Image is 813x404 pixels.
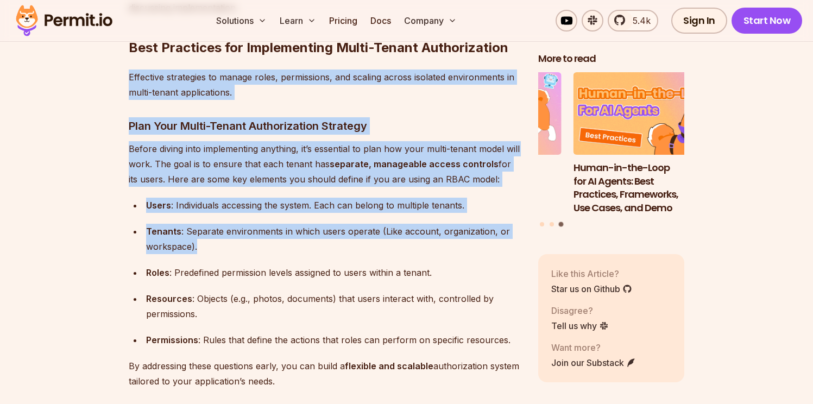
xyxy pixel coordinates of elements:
a: 5.4k [608,10,658,31]
p: Want more? [551,340,636,353]
a: Star us on Github [551,282,632,295]
strong: Roles [146,267,169,278]
a: Pricing [325,10,362,31]
strong: Resources [146,293,192,304]
h3: Plan Your Multi-Tenant Authorization Strategy [129,117,521,135]
div: : Predefined permission levels assigned to users within a tenant. [146,265,521,280]
a: Tell us why [551,319,609,332]
p: Like this Article? [551,267,632,280]
button: Go to slide 2 [550,222,554,226]
strong: separate, manageable access controls [330,159,499,169]
a: Join our Substack [551,356,636,369]
a: Human-in-the-Loop for AI Agents: Best Practices, Frameworks, Use Cases, and DemoHuman-in-the-Loop... [573,72,720,215]
li: 2 of 3 [415,72,562,215]
img: Permit logo [11,2,117,39]
img: Why JWTs Can’t Handle AI Agent Access [415,72,562,155]
strong: Users [146,200,171,211]
div: : Individuals accessing the system. Each can belong to multiple tenants. [146,198,521,213]
div: Posts [538,72,685,228]
li: 3 of 3 [573,72,720,215]
div: : Rules that define the actions that roles can perform on specific resources. [146,332,521,348]
span: 5.4k [626,14,651,27]
button: Solutions [212,10,271,31]
h2: More to read [538,52,685,66]
strong: flexible and scalable [345,361,433,371]
a: Sign In [671,8,727,34]
h3: Why JWTs Can’t Handle AI Agent Access [415,161,562,188]
img: Human-in-the-Loop for AI Agents: Best Practices, Frameworks, Use Cases, and Demo [573,72,720,155]
a: Start Now [732,8,803,34]
p: Before diving into implementing anything, it’s essential to plan how your multi-tenant model will... [129,141,521,187]
p: Effective strategies to manage roles, permissions, and scaling across isolated environments in mu... [129,70,521,100]
strong: Permissions [146,334,198,345]
div: : Objects (e.g., photos, documents) that users interact with, controlled by permissions. [146,291,521,321]
p: Disagree? [551,304,609,317]
button: Go to slide 3 [559,222,564,226]
strong: Tenants [146,226,181,237]
h3: Human-in-the-Loop for AI Agents: Best Practices, Frameworks, Use Cases, and Demo [573,161,720,214]
button: Go to slide 1 [540,222,544,226]
p: By addressing these questions early, you can build a authorization system tailored to your applic... [129,358,521,389]
button: Company [400,10,461,31]
a: Docs [366,10,395,31]
button: Learn [275,10,320,31]
div: : Separate environments in which users operate (Like account, organization, or workspace). [146,224,521,254]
